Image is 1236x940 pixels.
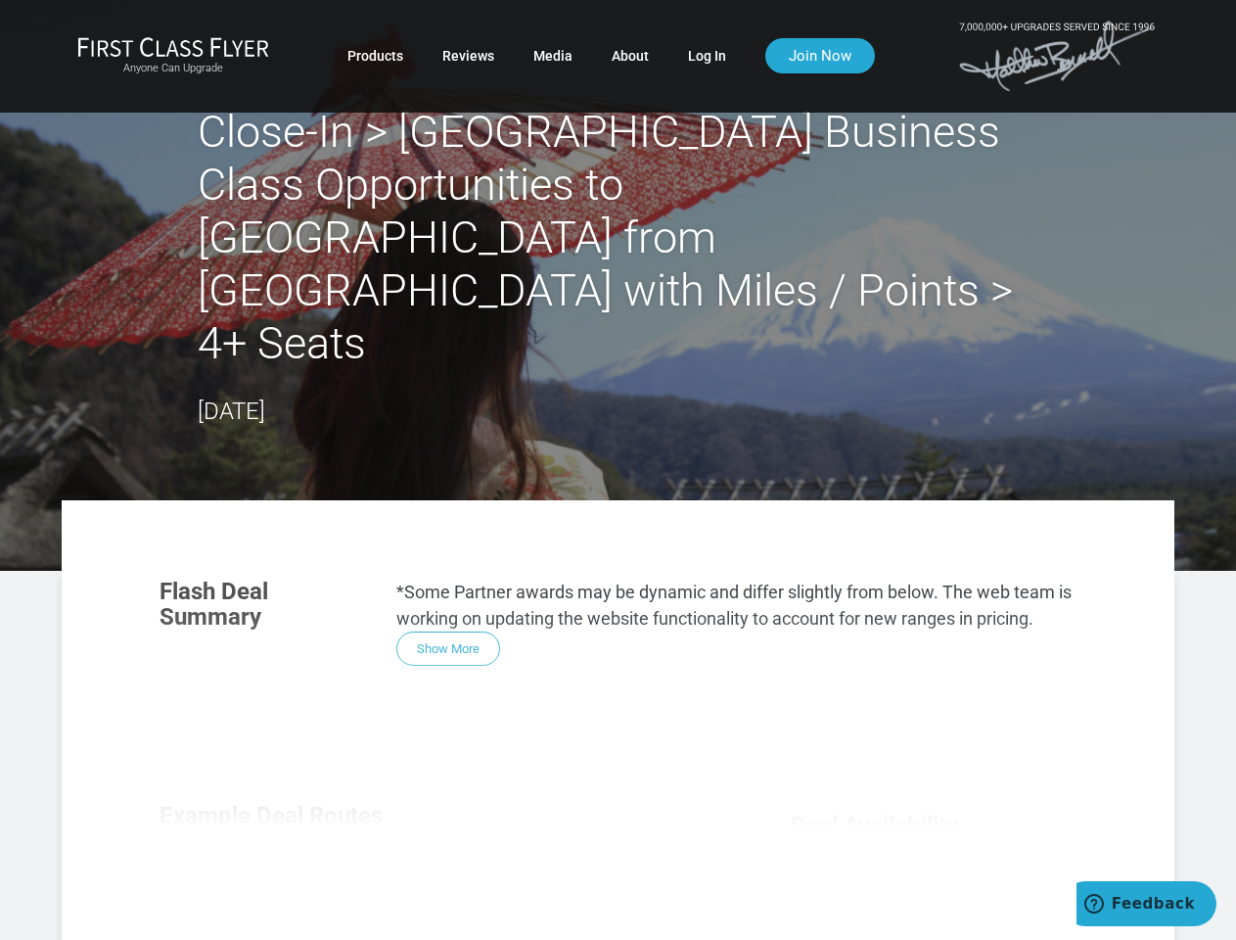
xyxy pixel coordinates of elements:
time: [DATE] [198,398,265,425]
h2: Close-In > [GEOGRAPHIC_DATA] Business Class Opportunities to [GEOGRAPHIC_DATA] from [GEOGRAPHIC_D... [198,106,1039,370]
a: Log In [688,38,726,73]
img: First Class Flyer [77,36,269,57]
h3: Flash Deal Summary [160,579,367,631]
a: First Class FlyerAnyone Can Upgrade [77,36,269,75]
small: Anyone Can Upgrade [77,62,269,75]
a: About [612,38,649,73]
a: Media [533,38,572,73]
iframe: Opens a widget where you can find more information [1076,881,1216,930]
p: *Some Partner awards may be dynamic and differ slightly from below. The web team is working on up... [396,579,1076,632]
a: Products [347,38,403,73]
a: Reviews [442,38,494,73]
a: Join Now [765,38,875,73]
